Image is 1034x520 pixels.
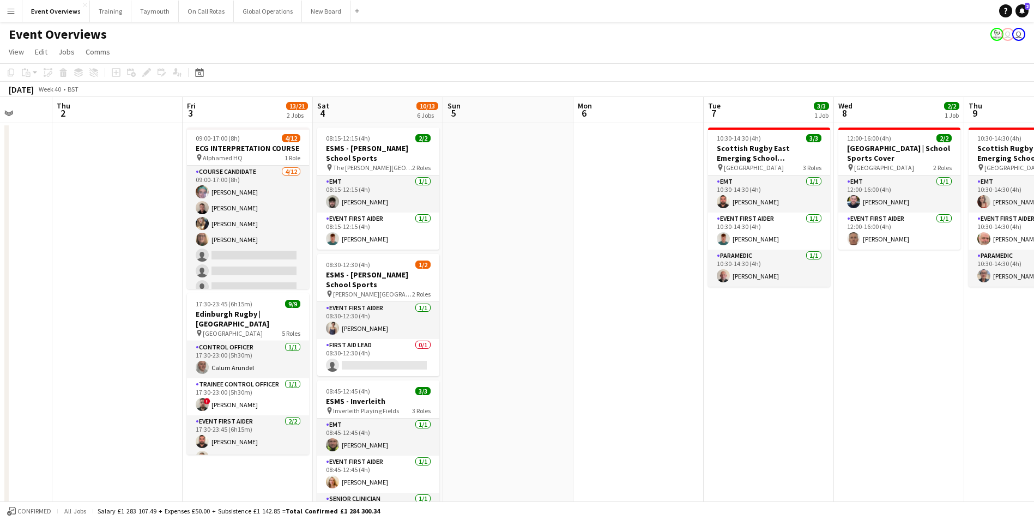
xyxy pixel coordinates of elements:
span: View [9,47,24,57]
div: Salary £1 283 107.49 + Expenses £50.00 + Subsistence £1 142.85 = [98,507,380,515]
div: BST [68,85,78,93]
span: Total Confirmed £1 284 300.34 [286,507,380,515]
span: Jobs [58,47,75,57]
span: Edit [35,47,47,57]
app-user-avatar: Operations Team [1012,28,1025,41]
a: Edit [31,45,52,59]
button: On Call Rotas [179,1,234,22]
button: Event Overviews [22,1,90,22]
app-user-avatar: Operations Team [1001,28,1014,41]
button: Taymouth [131,1,179,22]
a: Comms [81,45,114,59]
a: View [4,45,28,59]
span: Comms [86,47,110,57]
h1: Event Overviews [9,26,107,43]
a: Jobs [54,45,79,59]
app-user-avatar: Operations Manager [990,28,1003,41]
span: All jobs [62,507,88,515]
span: Week 40 [36,85,63,93]
div: [DATE] [9,84,34,95]
button: New Board [302,1,350,22]
button: Training [90,1,131,22]
a: 2 [1015,4,1029,17]
span: Confirmed [17,507,51,515]
span: 2 [1025,3,1030,10]
button: Confirmed [5,505,53,517]
button: Global Operations [234,1,302,22]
